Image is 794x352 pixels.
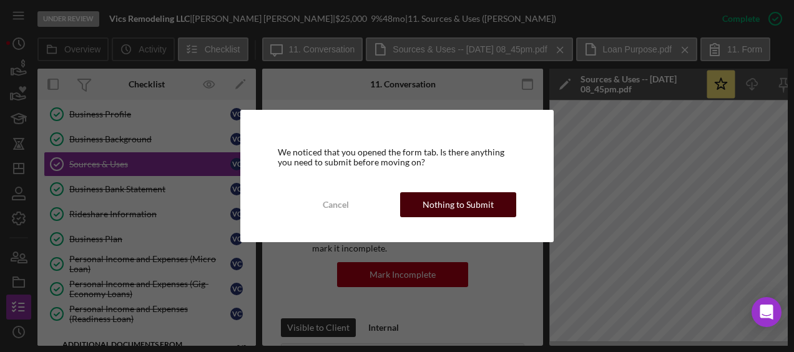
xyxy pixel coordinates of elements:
div: Open Intercom Messenger [752,297,782,327]
div: We noticed that you opened the form tab. Is there anything you need to submit before moving on? [278,147,516,167]
div: Cancel [323,192,349,217]
div: Nothing to Submit [423,192,494,217]
button: Nothing to Submit [400,192,516,217]
button: Cancel [278,192,394,217]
